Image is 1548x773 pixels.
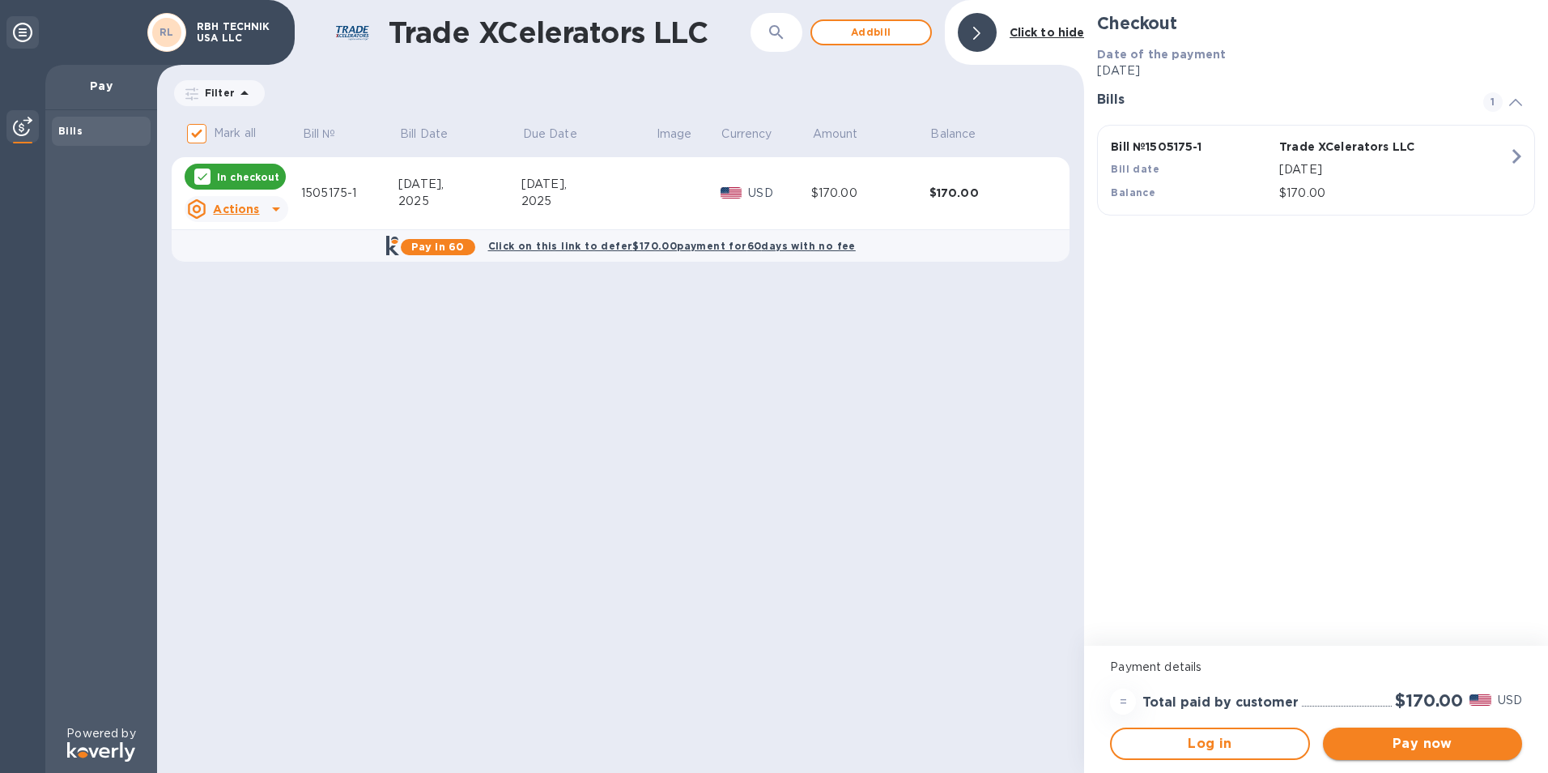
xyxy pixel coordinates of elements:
u: Actions [213,203,259,216]
p: Bill Date [400,126,448,143]
b: Bills [58,125,83,137]
div: 2025 [521,193,655,210]
p: Balance [930,126,976,143]
div: = [1110,689,1136,715]
p: Bill № 1505175-1 [1111,139,1273,155]
span: Due Date [523,126,598,143]
b: Click to hide [1010,26,1085,39]
p: RBH TECHNIK USA LLC [197,21,278,44]
b: Date of the payment [1097,48,1226,61]
div: [DATE], [398,176,521,193]
div: [DATE], [521,176,655,193]
div: $170.00 [811,185,929,202]
button: Addbill [810,19,932,45]
button: Pay now [1323,728,1522,760]
span: Balance [930,126,997,143]
p: In checkout [217,170,279,184]
p: Image [657,126,692,143]
p: [DATE] [1097,62,1535,79]
img: USD [1469,694,1491,706]
p: Mark all [214,125,256,142]
b: Balance [1111,186,1155,199]
p: Bill № [303,126,336,143]
img: Logo [67,742,135,762]
h2: $170.00 [1395,690,1463,711]
b: Bill date [1111,163,1159,175]
b: Pay in 60 [411,241,464,253]
p: USD [748,185,811,202]
button: Log in [1110,728,1309,760]
h3: Total paid by customer [1142,695,1299,711]
div: 1505175-1 [301,185,398,202]
h3: Bills [1097,92,1464,108]
h1: Trade XCelerators LLC [389,15,751,49]
p: USD [1498,692,1522,709]
p: [DATE] [1279,161,1508,178]
div: $170.00 [929,185,1048,201]
p: Amount [813,126,858,143]
div: 2025 [398,193,521,210]
button: Bill №1505175-1Trade XCelerators LLCBill date[DATE]Balance$170.00 [1097,125,1535,216]
span: Pay now [1336,734,1509,754]
img: USD [721,187,742,199]
p: Filter [198,86,235,100]
p: Due Date [523,126,577,143]
b: RL [159,26,174,38]
p: Powered by [66,725,135,742]
p: Trade XCelerators LLC [1279,139,1441,155]
span: Add bill [825,23,917,42]
p: Pay [58,78,144,94]
span: Bill Date [400,126,469,143]
span: Bill № [303,126,357,143]
p: $170.00 [1279,185,1508,202]
p: Payment details [1110,659,1522,676]
b: Click on this link to defer $170.00 payment for 60 days with no fee [488,240,856,252]
p: Currency [721,126,772,143]
h2: Checkout [1097,13,1535,33]
span: Amount [813,126,879,143]
span: Log in [1125,734,1295,754]
span: 1 [1483,92,1503,112]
